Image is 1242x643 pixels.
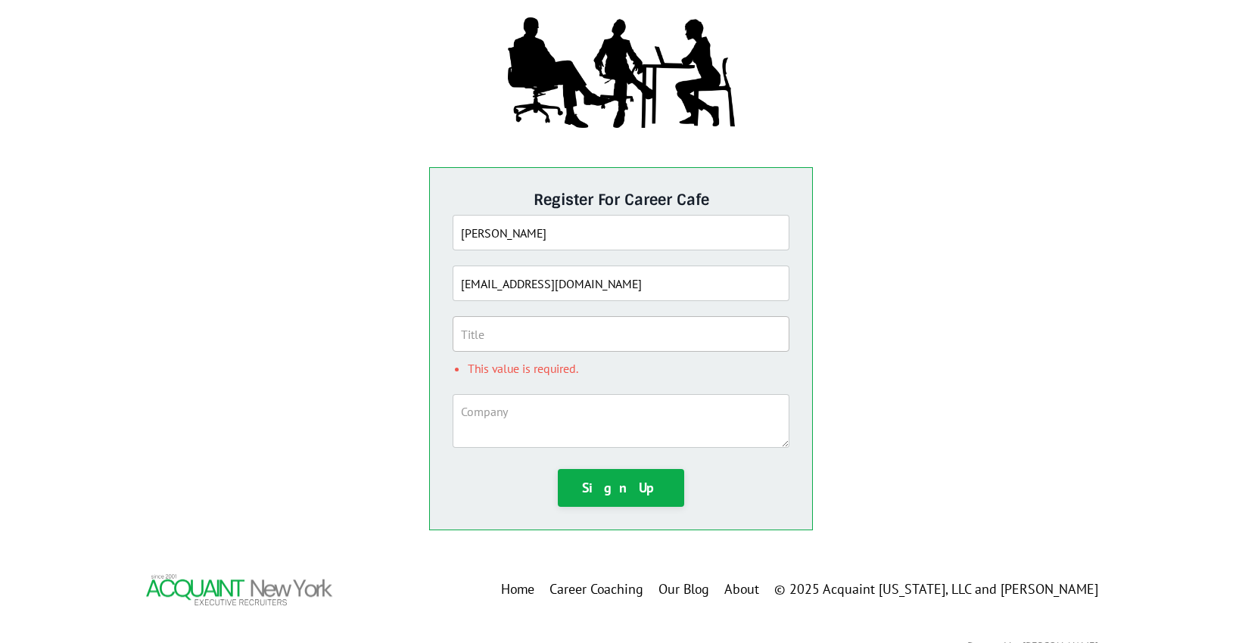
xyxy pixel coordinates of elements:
a: Home [501,579,534,601]
span: © 2025 Acquaint [US_STATE], LLC and [PERSON_NAME] [774,580,1098,598]
img: Footer Logo [145,572,334,607]
input: Full Name [453,215,790,250]
a: About [724,579,759,601]
a: Our Blog [658,579,709,601]
a: Career Coaching [549,579,643,601]
input: Title [453,316,790,352]
li: This value is required. [468,359,790,379]
button: Sign Up [558,469,685,507]
h5: Register For Career Cafe [453,191,790,209]
input: Email [453,266,790,301]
